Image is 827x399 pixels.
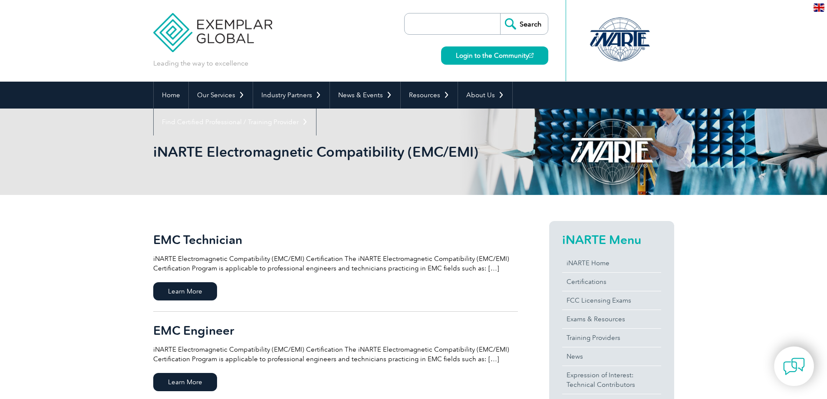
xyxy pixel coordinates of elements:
[401,82,458,109] a: Resources
[783,356,805,377] img: contact-chat.png
[562,254,661,272] a: iNARTE Home
[562,233,661,247] h2: iNARTE Menu
[153,373,217,391] span: Learn More
[154,82,188,109] a: Home
[562,366,661,394] a: Expression of Interest:Technical Contributors
[153,233,518,247] h2: EMC Technician
[529,53,534,58] img: open_square.png
[458,82,512,109] a: About Us
[189,82,253,109] a: Our Services
[153,323,518,337] h2: EMC Engineer
[562,310,661,328] a: Exams & Resources
[562,347,661,366] a: News
[330,82,400,109] a: News & Events
[153,282,217,300] span: Learn More
[154,109,316,135] a: Find Certified Professional / Training Provider
[441,46,548,65] a: Login to the Community
[153,59,248,68] p: Leading the way to excellence
[253,82,329,109] a: Industry Partners
[153,345,518,364] p: iNARTE Electromagnetic Compatibility (EMC/EMI) Certification The iNARTE Electromagnetic Compatibi...
[500,13,548,34] input: Search
[153,221,518,312] a: EMC Technician iNARTE Electromagnetic Compatibility (EMC/EMI) Certification The iNARTE Electromag...
[153,254,518,273] p: iNARTE Electromagnetic Compatibility (EMC/EMI) Certification The iNARTE Electromagnetic Compatibi...
[562,329,661,347] a: Training Providers
[814,3,824,12] img: en
[562,291,661,310] a: FCC Licensing Exams
[562,273,661,291] a: Certifications
[153,143,487,160] h1: iNARTE Electromagnetic Compatibility (EMC/EMI)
